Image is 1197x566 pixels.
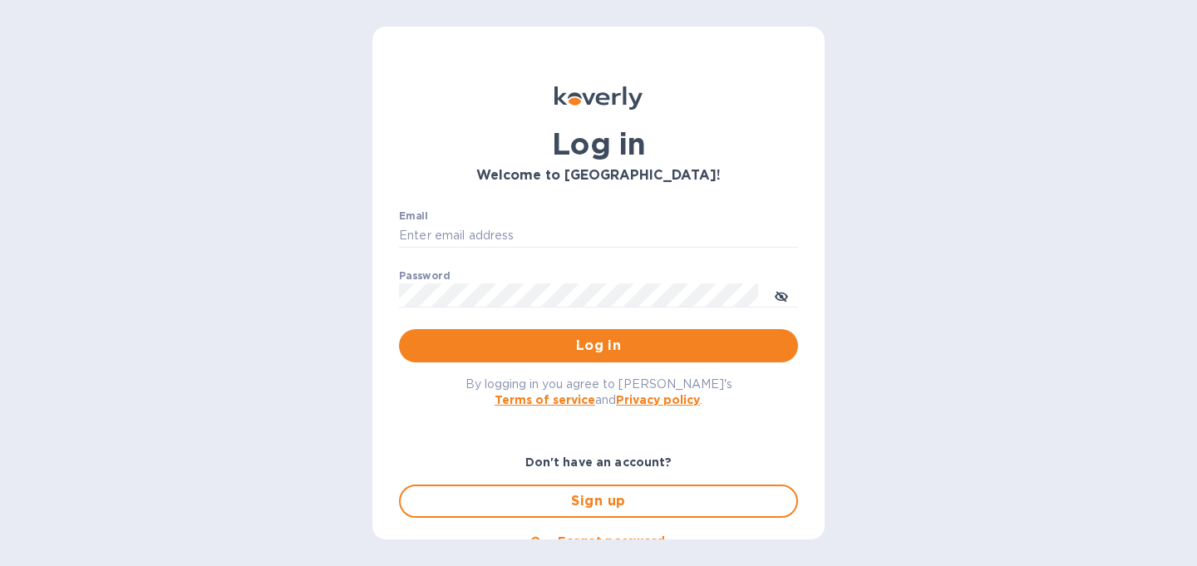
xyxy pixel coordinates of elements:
h3: Welcome to [GEOGRAPHIC_DATA]! [399,168,798,184]
button: Sign up [399,485,798,518]
b: Don't have an account? [525,455,672,469]
label: Password [399,271,450,281]
span: By logging in you agree to [PERSON_NAME]'s and . [465,377,732,406]
a: Terms of service [495,393,595,406]
img: Koverly [554,86,643,110]
a: Privacy policy [616,393,700,406]
label: Email [399,211,428,221]
span: Sign up [414,491,783,511]
input: Enter email address [399,224,798,249]
h1: Log in [399,126,798,161]
u: Forgot password [558,534,665,548]
span: Log in [412,336,785,356]
button: Log in [399,329,798,362]
button: toggle password visibility [765,278,798,312]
